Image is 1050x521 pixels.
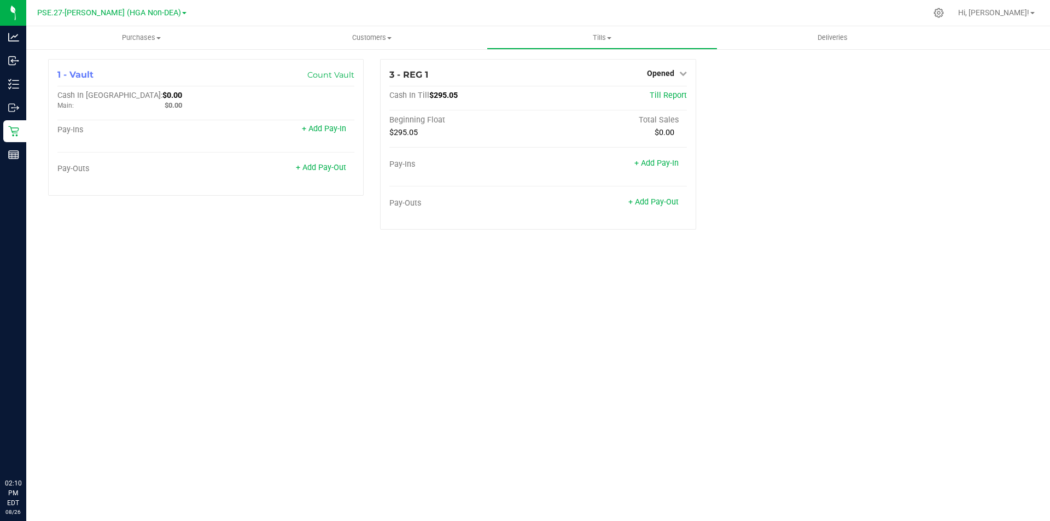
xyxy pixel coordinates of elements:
[8,149,19,160] inline-svg: Reports
[26,26,256,49] a: Purchases
[57,125,206,135] div: Pay-Ins
[8,32,19,43] inline-svg: Analytics
[389,91,429,100] span: Cash In Till
[57,102,74,109] span: Main:
[296,163,346,172] a: + Add Pay-Out
[57,164,206,174] div: Pay-Outs
[487,33,716,43] span: Tills
[429,91,458,100] span: $295.05
[389,128,418,137] span: $295.05
[958,8,1029,17] span: Hi, [PERSON_NAME]!
[26,33,256,43] span: Purchases
[538,115,687,125] div: Total Sales
[803,33,862,43] span: Deliveries
[647,69,674,78] span: Opened
[57,69,94,80] span: 1 - Vault
[257,33,486,43] span: Customers
[8,55,19,66] inline-svg: Inbound
[389,198,538,208] div: Pay-Outs
[655,128,674,137] span: $0.00
[5,508,21,516] p: 08/26
[8,79,19,90] inline-svg: Inventory
[717,26,948,49] a: Deliveries
[650,91,687,100] a: Till Report
[165,101,182,109] span: $0.00
[8,126,19,137] inline-svg: Retail
[389,69,428,80] span: 3 - REG 1
[628,197,679,207] a: + Add Pay-Out
[634,159,679,168] a: + Add Pay-In
[57,91,162,100] span: Cash In [GEOGRAPHIC_DATA]:
[487,26,717,49] a: Tills
[389,115,538,125] div: Beginning Float
[37,8,181,17] span: PSE.27-[PERSON_NAME] (HGA Non-DEA)
[162,91,182,100] span: $0.00
[5,478,21,508] p: 02:10 PM EDT
[932,8,946,18] div: Manage settings
[389,160,538,169] div: Pay-Ins
[8,102,19,113] inline-svg: Outbound
[256,26,487,49] a: Customers
[307,70,354,80] a: Count Vault
[302,124,346,133] a: + Add Pay-In
[11,434,44,466] iframe: Resource center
